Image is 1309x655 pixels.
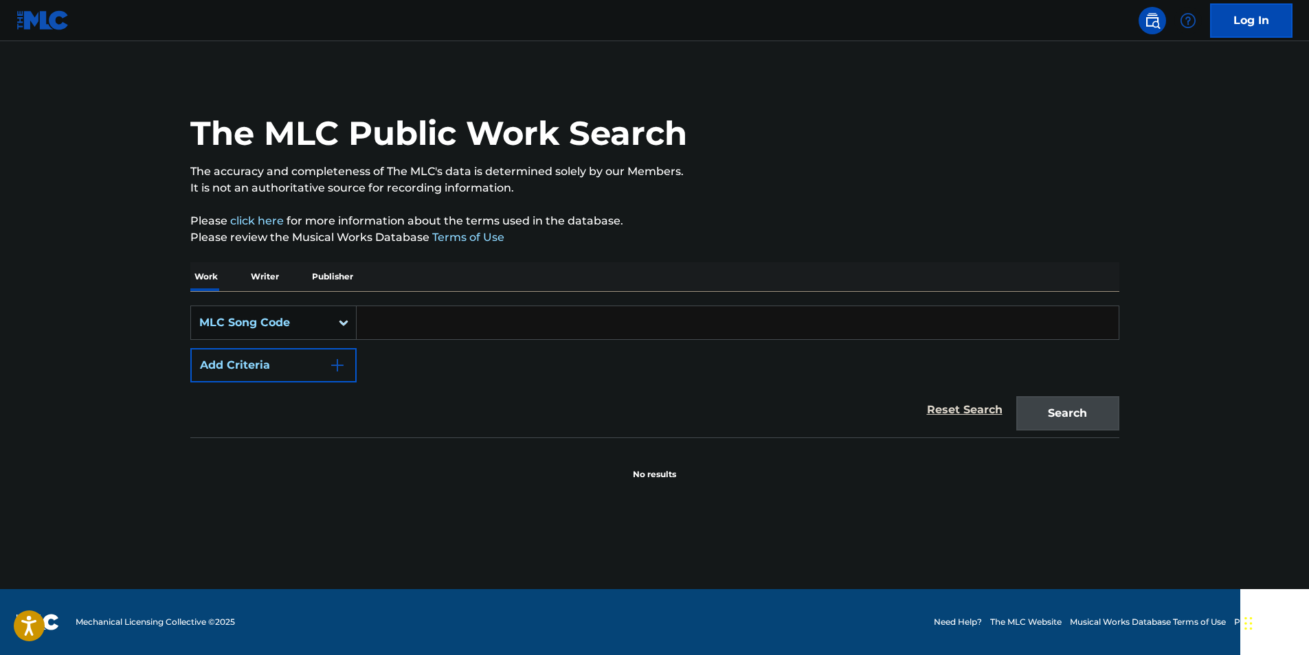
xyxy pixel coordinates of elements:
[190,163,1119,180] p: The accuracy and completeness of The MLC's data is determined solely by our Members.
[1144,12,1161,29] img: search
[190,213,1119,229] p: Please for more information about the terms used in the database.
[190,229,1119,246] p: Please review the Musical Works Database
[1244,603,1253,644] div: Drag
[247,262,283,291] p: Writer
[990,616,1062,628] a: The MLC Website
[1139,7,1166,34] a: Public Search
[16,10,69,30] img: MLC Logo
[76,616,235,628] span: Mechanical Licensing Collective © 2025
[190,180,1119,196] p: It is not an authoritative source for recording information.
[1210,3,1293,38] a: Log In
[190,306,1119,437] form: Search Form
[1234,616,1293,628] a: Privacy Policy
[1070,616,1226,628] a: Musical Works Database Terms of Use
[230,214,284,227] a: click here
[633,452,676,481] p: No results
[199,314,323,331] div: MLC Song Code
[934,616,982,628] a: Need Help?
[1240,589,1309,655] iframe: Chat Widget
[190,113,687,154] h1: The MLC Public Work Search
[308,262,357,291] p: Publisher
[429,231,504,244] a: Terms of Use
[329,357,346,374] img: 9d2ae6d4665cec9f34b9.svg
[190,348,357,382] button: Add Criteria
[1174,7,1202,34] div: Help
[16,614,59,630] img: logo
[190,262,222,291] p: Work
[1180,12,1196,29] img: help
